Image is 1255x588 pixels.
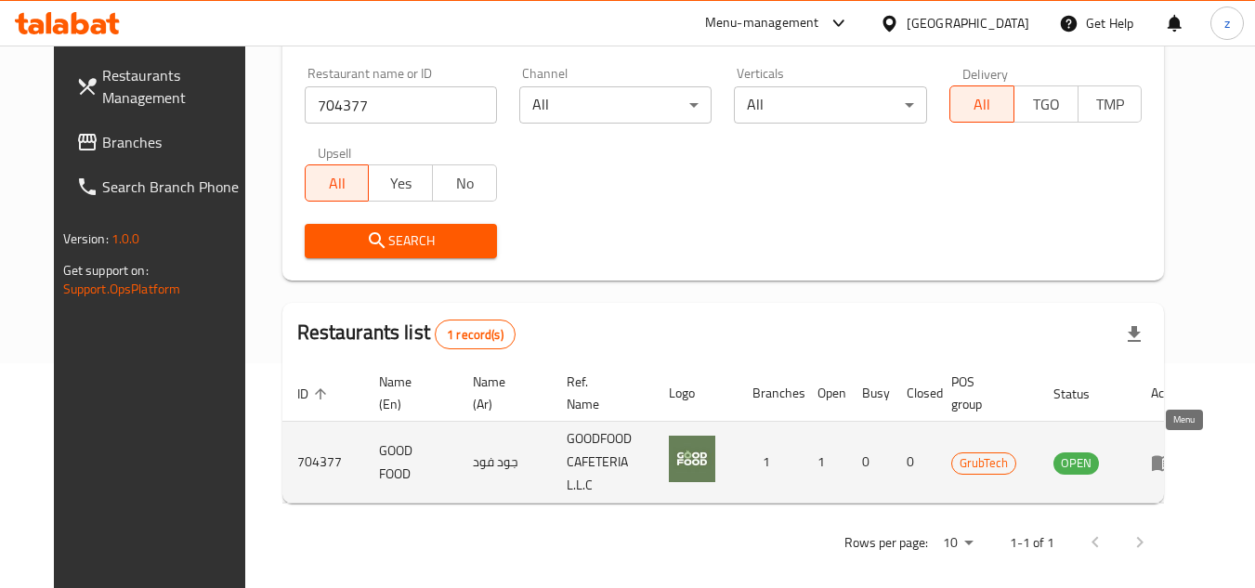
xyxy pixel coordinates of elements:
th: Open [803,365,847,422]
span: Version: [63,227,109,251]
div: All [519,86,712,124]
span: ID [297,383,333,405]
button: TMP [1078,85,1143,123]
a: Restaurants Management [61,53,264,120]
button: All [305,164,370,202]
th: Action [1136,365,1200,422]
table: enhanced table [282,365,1200,503]
td: GOODFOOD CAFETERIA L.L.C [552,422,654,503]
p: Rows per page: [844,531,928,555]
input: Search for restaurant name or ID.. [305,86,497,124]
a: Search Branch Phone [61,164,264,209]
label: Delivery [962,67,1009,80]
span: Yes [376,170,425,197]
div: Total records count [435,320,516,349]
td: 0 [847,422,892,503]
a: Branches [61,120,264,164]
td: جود فود [458,422,552,503]
span: All [958,91,1007,118]
span: Status [1053,383,1114,405]
div: Export file [1112,312,1157,357]
th: Branches [738,365,803,422]
th: Busy [847,365,892,422]
span: Get support on: [63,258,149,282]
span: TMP [1086,91,1135,118]
span: TGO [1022,91,1071,118]
td: 1 [738,422,803,503]
a: Support.OpsPlatform [63,277,181,301]
span: Ref. Name [567,371,632,415]
span: 1 record(s) [436,326,515,344]
p: 1-1 of 1 [1010,531,1054,555]
th: Closed [892,365,936,422]
span: 1.0.0 [111,227,140,251]
td: GOOD FOOD [364,422,458,503]
button: No [432,164,497,202]
th: Logo [654,365,738,422]
label: Upsell [318,146,352,159]
span: All [313,170,362,197]
td: 704377 [282,422,364,503]
span: Search [320,229,482,253]
div: All [734,86,926,124]
span: Name (Ar) [473,371,529,415]
span: Search Branch Phone [102,176,249,198]
button: All [949,85,1014,123]
div: Rows per page: [935,529,980,557]
img: GOOD FOOD [669,436,715,482]
span: POS group [951,371,1016,415]
button: Yes [368,164,433,202]
span: Name (En) [379,371,436,415]
span: Branches [102,131,249,153]
td: 0 [892,422,936,503]
h2: Restaurant search [305,22,1143,50]
span: Restaurants Management [102,64,249,109]
td: 1 [803,422,847,503]
span: No [440,170,490,197]
span: z [1224,13,1230,33]
span: OPEN [1053,452,1099,474]
div: [GEOGRAPHIC_DATA] [907,13,1029,33]
button: Search [305,224,497,258]
div: Menu-management [705,12,819,34]
button: TGO [1013,85,1079,123]
span: GrubTech [952,452,1015,474]
h2: Restaurants list [297,319,516,349]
